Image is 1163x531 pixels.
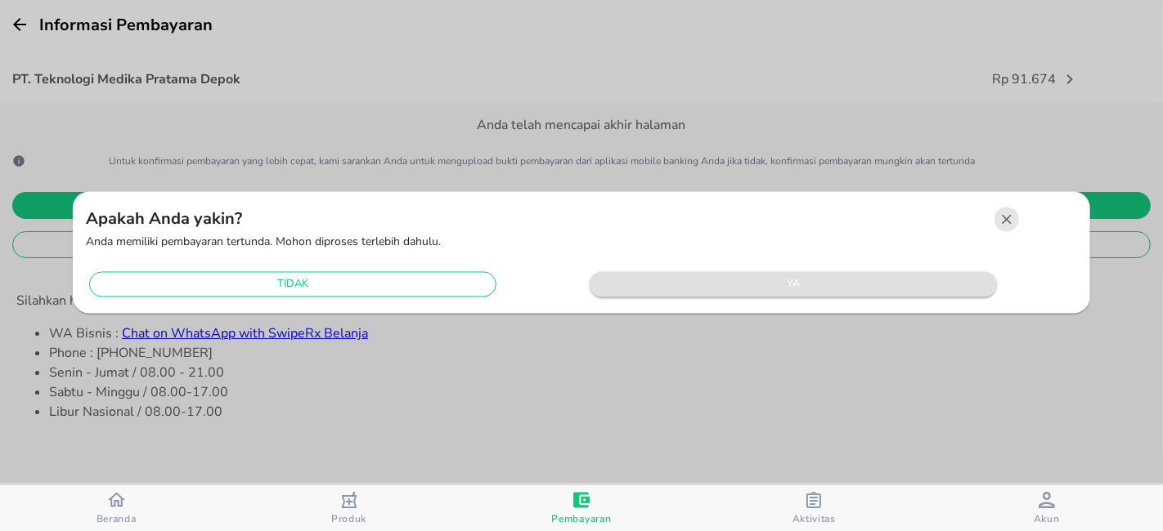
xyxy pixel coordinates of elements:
[86,234,1077,251] p: Anda memiliki pembayaran tertunda. Mohon diproses terlebih dahulu.
[931,485,1163,531] button: Akun
[86,205,995,234] h5: Apakah Anda yakin?
[97,512,137,525] span: Beranda
[97,275,488,294] span: tidak
[793,512,836,525] span: Aktivitas
[1034,512,1060,525] span: Akun
[89,272,496,297] button: tidak
[598,275,989,294] span: ya
[331,512,366,525] span: Produk
[465,485,698,531] button: Pembayaran
[590,272,997,297] button: ya
[698,485,930,531] button: Aktivitas
[552,512,612,525] span: Pembayaran
[232,485,465,531] button: Produk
